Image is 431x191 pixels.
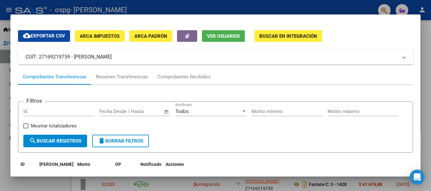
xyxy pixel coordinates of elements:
[29,137,37,144] mat-icon: search
[131,109,161,114] input: Fecha fin
[98,137,105,144] mat-icon: delete
[75,158,113,178] datatable-header-cell: Monto
[39,162,74,167] span: [PERSON_NAME]
[80,33,120,39] span: ARCA Impuestos
[166,162,184,167] span: Acciones
[75,30,125,42] button: ARCA Impuestos
[157,73,211,81] div: Comprobantes Recibidos
[98,138,143,144] span: Borrar Filtros
[29,138,81,144] span: Buscar Registros
[207,33,240,39] span: Ver Usuarios
[31,122,77,130] span: Mostrar totalizadores
[140,162,162,167] span: Notificado
[18,49,413,65] mat-expansion-panel-header: CUIT: 27169219759 - [PERSON_NAME]
[26,53,398,61] mat-panel-title: CUIT: 27169219759 - [PERSON_NAME]
[23,33,65,39] span: Exportar CSV
[18,30,70,42] button: Exportar CSV
[175,109,189,114] span: Todos
[134,33,167,39] span: ARCA Padrón
[115,162,121,167] span: OP
[77,162,90,167] span: Monto
[96,73,148,81] div: Resumen Transferencias
[92,135,149,147] button: Borrar Filtros
[23,73,86,81] div: Comprobantes Transferencias
[163,158,408,178] datatable-header-cell: Acciones
[138,158,163,178] datatable-header-cell: Notificado
[21,162,25,167] span: ID
[18,158,37,178] datatable-header-cell: ID
[410,170,425,185] div: Open Intercom Messenger
[99,109,125,114] input: Fecha inicio
[23,32,31,39] mat-icon: cloud_download
[113,158,138,178] datatable-header-cell: OP
[254,30,322,42] button: Buscar en Integración
[37,158,75,178] datatable-header-cell: Fecha T.
[23,135,87,147] button: Buscar Registros
[163,108,170,115] button: Open calendar
[129,30,172,42] button: ARCA Padrón
[23,97,45,105] h3: Filtros
[259,33,317,39] span: Buscar en Integración
[202,30,245,42] button: Ver Usuarios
